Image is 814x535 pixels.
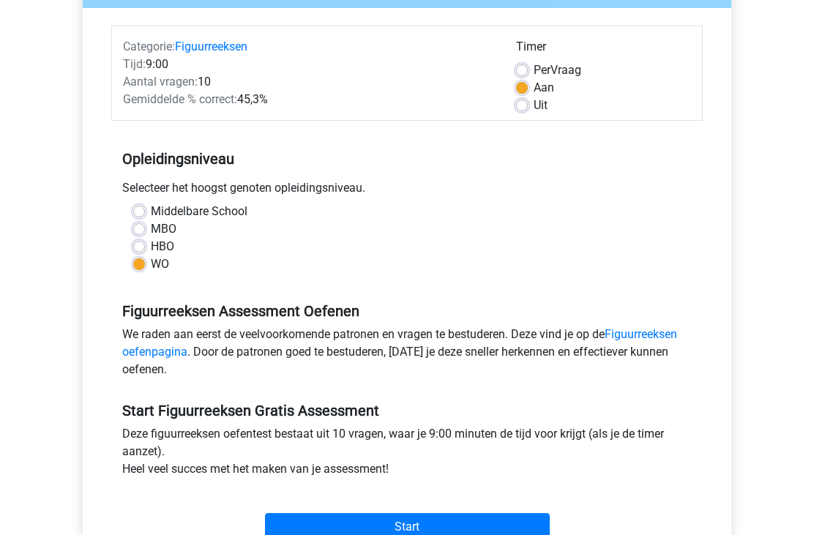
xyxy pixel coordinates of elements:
label: WO [151,256,169,274]
label: Uit [534,97,548,115]
div: Selecteer het hoogst genoten opleidingsniveau. [111,180,703,203]
label: Aan [534,80,554,97]
div: Timer [516,39,691,62]
div: 9:00 [112,56,505,74]
label: Vraag [534,62,581,80]
h5: Start Figuurreeksen Gratis Assessment [122,403,692,420]
label: Middelbare School [151,203,247,221]
a: Figuurreeksen [175,40,247,54]
label: MBO [151,221,176,239]
span: Tijd: [123,58,146,72]
span: Aantal vragen: [123,75,198,89]
span: Per [534,64,550,78]
label: HBO [151,239,174,256]
span: Categorie: [123,40,175,54]
div: Deze figuurreeksen oefentest bestaat uit 10 vragen, waar je 9:00 minuten de tijd voor krijgt (als... [111,426,703,485]
div: 10 [112,74,505,91]
h5: Figuurreeksen Assessment Oefenen [122,303,692,321]
h5: Opleidingsniveau [122,145,692,174]
div: We raden aan eerst de veelvoorkomende patronen en vragen te bestuderen. Deze vind je op de . Door... [111,326,703,385]
span: Gemiddelde % correct: [123,93,237,107]
div: 45,3% [112,91,505,109]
